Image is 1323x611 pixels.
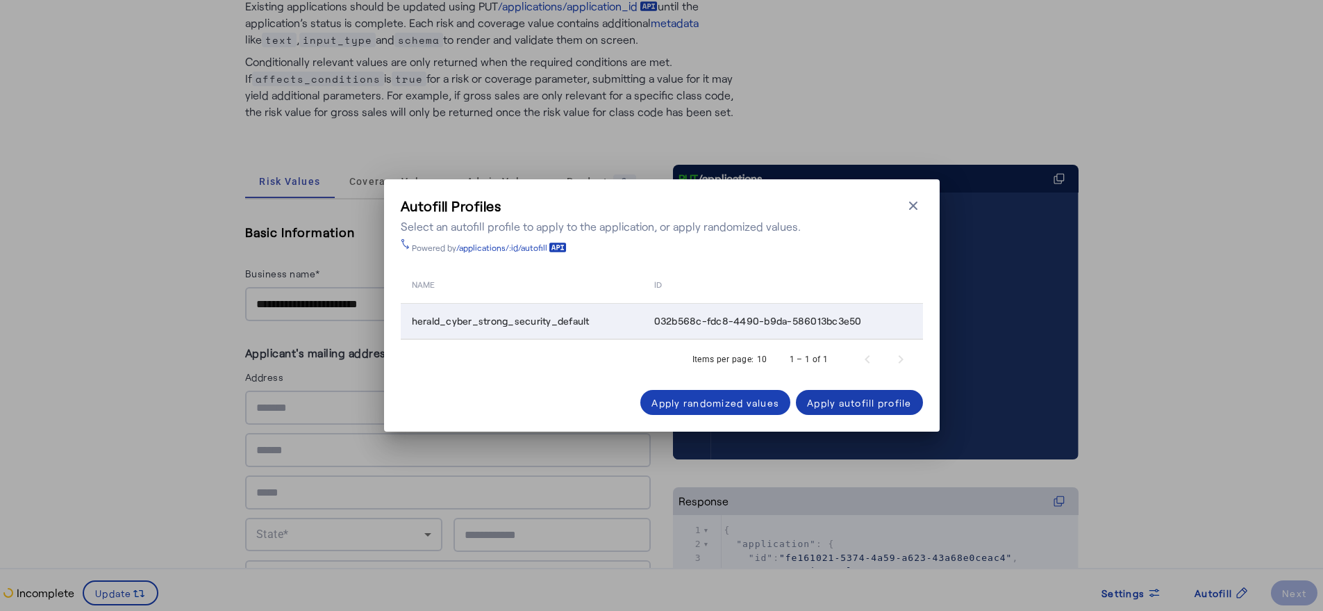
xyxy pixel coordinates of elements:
div: 1 – 1 of 1 [790,352,829,366]
table: Table view of all quotes submitted by your platform [401,264,923,340]
div: Apply randomized values [651,396,779,410]
div: 10 [757,352,767,366]
span: id [654,277,662,291]
div: Apply autofill profile [807,396,912,410]
div: Items per page: [692,352,754,366]
a: /applications/:id/autofill [456,242,567,253]
h3: Autofill Profiles [401,196,801,215]
div: Powered by [412,242,567,253]
span: herald_cyber_strong_security_default [412,314,590,328]
span: 032b568c-fdc8-4490-b9da-586013bc3e50 [654,314,862,328]
span: name [412,277,435,291]
button: Apply randomized values [640,390,790,415]
button: Apply autofill profile [796,390,923,415]
div: Select an autofill profile to apply to the application, or apply randomized values. [401,218,801,235]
